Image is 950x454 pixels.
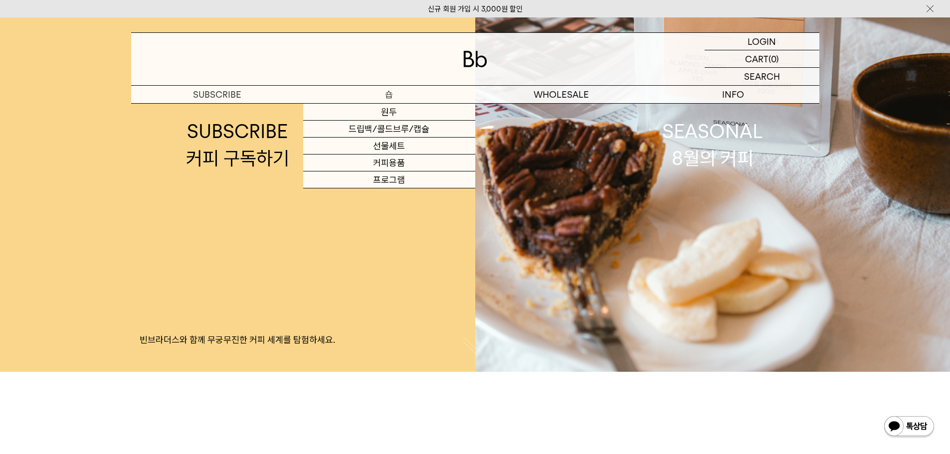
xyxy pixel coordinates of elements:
a: SUBSCRIBE [131,86,303,103]
p: LOGIN [748,33,776,50]
img: 카카오톡 채널 1:1 채팅 버튼 [883,415,935,439]
a: 커피용품 [303,154,475,171]
a: LOGIN [705,33,819,50]
div: SUBSCRIBE 커피 구독하기 [186,118,289,171]
img: 로고 [463,51,487,67]
a: CART (0) [705,50,819,68]
a: 숍 [303,86,475,103]
p: CART [745,50,768,67]
p: WHOLESALE [475,86,647,103]
a: 드립백/콜드브루/캡슐 [303,121,475,138]
p: SEARCH [744,68,780,85]
p: (0) [768,50,779,67]
a: 선물세트 [303,138,475,154]
a: 프로그램 [303,171,475,188]
a: 신규 회원 가입 시 3,000원 할인 [428,4,523,13]
div: SEASONAL 8월의 커피 [662,118,763,171]
p: INFO [647,86,819,103]
a: 원두 [303,104,475,121]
